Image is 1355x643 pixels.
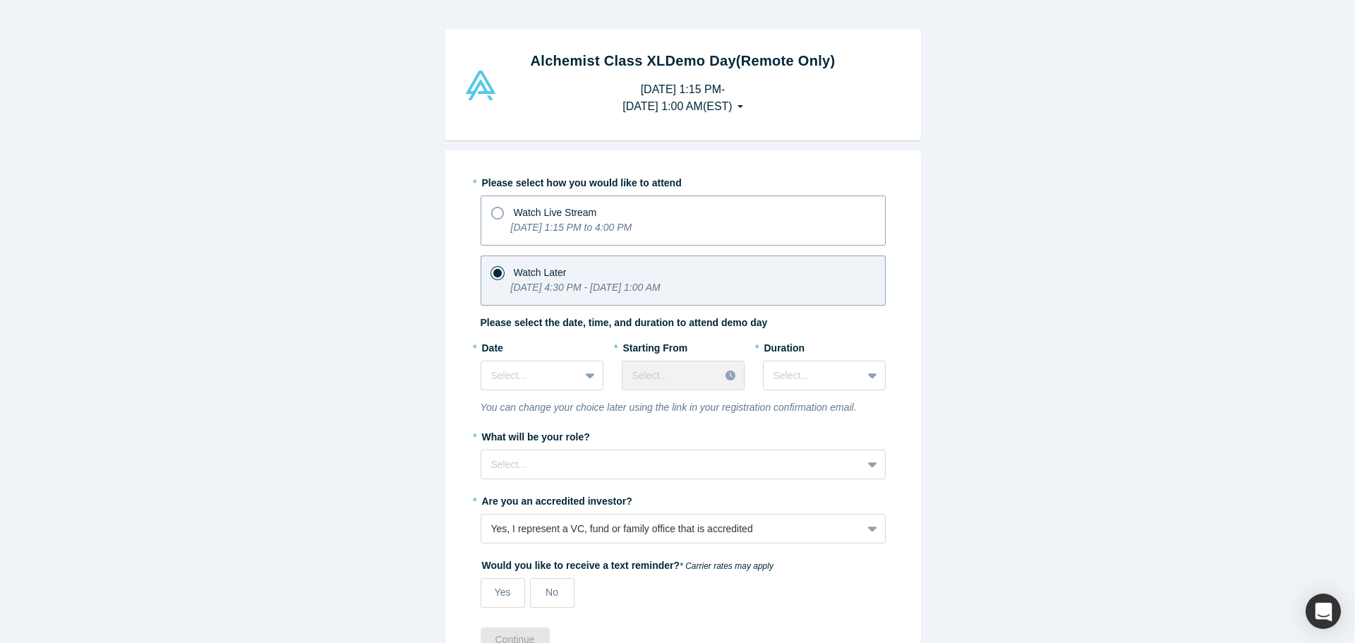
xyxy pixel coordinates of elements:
label: Starting From [622,336,688,356]
label: Would you like to receive a text reminder? [481,553,886,573]
i: [DATE] 4:30 PM - [DATE] 1:00 AM [511,282,661,293]
span: No [546,587,558,598]
div: Yes, I represent a VC, fund or family office that is accredited [491,522,852,536]
label: What will be your role? [481,425,886,445]
span: Watch Live Stream [514,207,597,218]
button: [DATE] 1:15 PM-[DATE] 1:00 AM(EST) [608,76,757,120]
img: Alchemist Vault Logo [464,71,498,100]
label: Duration [763,336,886,356]
strong: Alchemist Class XL Demo Day (Remote Only) [531,53,836,68]
span: Watch Later [514,267,567,278]
label: Please select the date, time, and duration to attend demo day [481,316,768,330]
i: [DATE] 1:15 PM to 4:00 PM [511,222,632,233]
label: Date [481,336,603,356]
label: Are you an accredited investor? [481,489,886,509]
label: Please select how you would like to attend [481,171,886,191]
em: * Carrier rates may apply [680,561,773,571]
span: Yes [495,587,511,598]
i: You can change your choice later using the link in your registration confirmation email. [481,402,857,413]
